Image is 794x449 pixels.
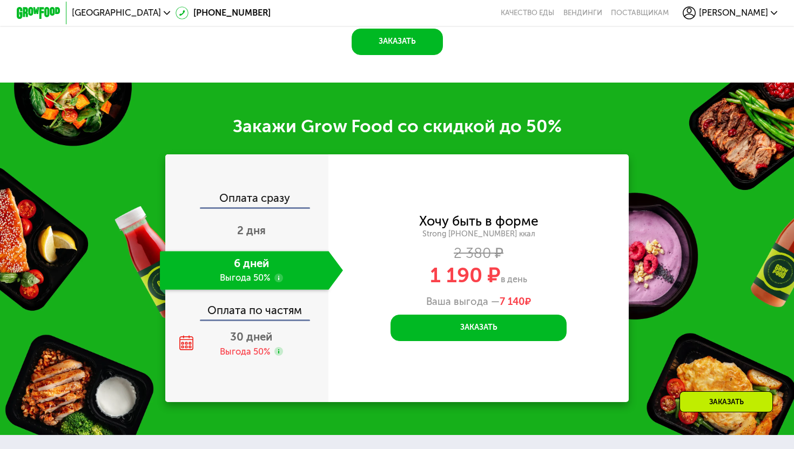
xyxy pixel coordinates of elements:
[328,229,628,239] div: Strong [PHONE_NUMBER] ккал
[430,263,501,288] span: 1 190 ₽
[611,9,669,17] div: поставщикам
[72,9,161,17] span: [GEOGRAPHIC_DATA]
[166,294,328,319] div: Оплата по частям
[230,330,272,343] span: 30 дней
[679,391,773,412] div: Заказать
[500,296,525,308] span: 7 140
[391,315,567,341] button: Заказать
[220,346,270,358] div: Выгода 50%
[500,296,531,308] span: ₽
[352,29,443,55] button: Заказать
[328,296,628,308] div: Ваша выгода —
[328,247,628,260] div: 2 380 ₽
[237,224,266,237] span: 2 дня
[176,6,271,20] a: [PHONE_NUMBER]
[419,215,539,228] div: Хочу быть в форме
[501,9,554,17] a: Качество еды
[501,274,527,284] span: в день
[699,9,768,17] span: [PERSON_NAME]
[563,9,602,17] a: Вендинги
[166,193,328,207] div: Оплата сразу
